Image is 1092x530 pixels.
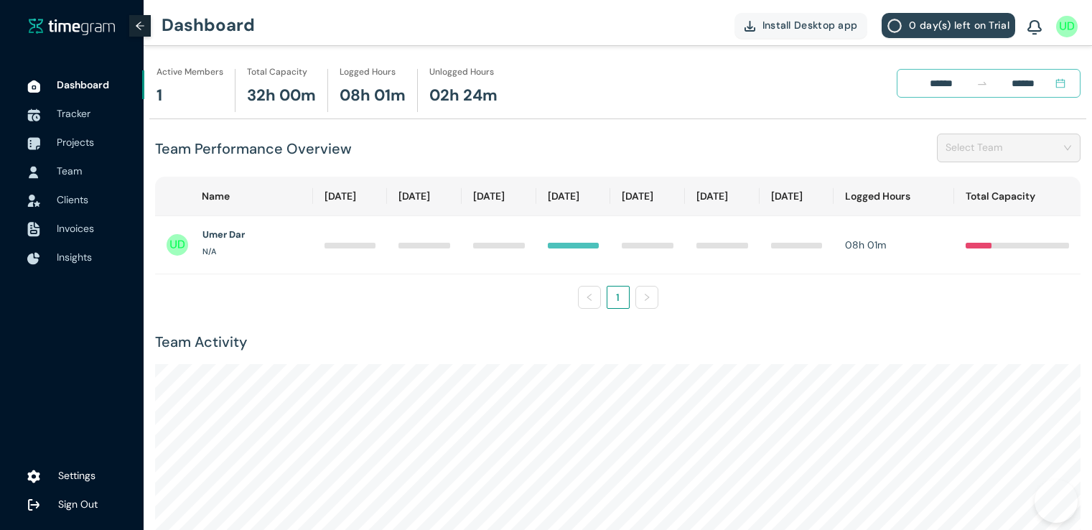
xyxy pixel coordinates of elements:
[57,193,88,206] span: Clients
[57,78,109,91] span: Dashboard
[157,65,223,79] h1: Active Members
[27,137,40,150] img: ProjectIcon
[167,234,188,256] img: UserIcon
[247,83,316,108] h1: 32h 00m
[976,78,988,89] span: to
[643,293,651,302] span: right
[27,80,40,93] img: DashboardIcon
[685,177,760,216] th: [DATE]
[607,287,629,308] a: 1
[27,498,40,511] img: logOut.ca60ddd252d7bab9102ea2608abe0238.svg
[1027,20,1042,36] img: BellIcon
[29,17,115,35] a: timegram
[1056,16,1078,37] img: UserIcon
[58,498,98,511] span: Sign Out
[387,177,462,216] th: [DATE]
[578,286,601,309] li: Previous Page
[462,177,536,216] th: [DATE]
[635,286,658,309] button: right
[27,222,40,237] img: InvoiceIcon
[157,83,162,108] h1: 1
[202,246,216,258] h1: N/A
[610,177,685,216] th: [DATE]
[202,228,245,242] h1: Umer Dar
[429,83,498,108] h1: 02h 24m
[954,177,1081,216] th: Total Capacity
[607,286,630,309] li: 1
[635,286,658,309] li: Next Page
[585,293,594,302] span: left
[57,164,82,177] span: Team
[882,13,1015,38] button: 0 day(s) left on Trial
[745,21,755,32] img: DownloadApp
[57,136,94,149] span: Projects
[155,138,352,160] h1: Team Performance Overview
[29,18,115,35] img: timegram
[27,252,40,265] img: InsightsIcon
[27,195,40,207] img: InvoiceIcon
[27,470,40,484] img: settings.78e04af822cf15d41b38c81147b09f22.svg
[734,13,868,38] button: Install Desktop app
[340,65,396,79] h1: Logged Hours
[1035,480,1078,523] iframe: Toggle Customer Support
[578,286,601,309] button: left
[976,78,988,89] span: swap-right
[340,83,406,108] h1: 08h 01m
[313,177,388,216] th: [DATE]
[429,65,494,79] h1: Unlogged Hours
[762,17,858,33] span: Install Desktop app
[247,65,307,79] h1: Total Capacity
[760,177,834,216] th: [DATE]
[845,237,943,253] div: 08h 01m
[27,108,40,121] img: TimeTrackerIcon
[536,177,611,216] th: [DATE]
[155,331,1081,353] h1: Team Activity
[57,107,90,120] span: Tracker
[162,4,255,47] h1: Dashboard
[834,177,954,216] th: Logged Hours
[135,21,145,31] span: arrow-left
[57,222,94,235] span: Invoices
[58,469,95,482] span: Settings
[155,177,313,216] th: Name
[909,17,1009,33] span: 0 day(s) left on Trial
[57,251,92,264] span: Insights
[27,166,40,179] img: UserIcon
